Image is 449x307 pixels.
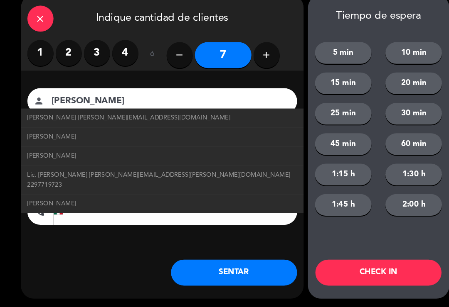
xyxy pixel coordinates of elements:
span: [PERSON_NAME] [PERSON_NAME][EMAIL_ADDRESS][DOMAIN_NAME] [26,121,220,131]
button: 15 min [301,83,355,103]
i: close [34,26,44,36]
span: Lic. [PERSON_NAME] [PERSON_NAME][EMAIL_ADDRESS][PERSON_NAME][DOMAIN_NAME] 2297719723 [26,176,284,195]
label: 4 [107,51,132,76]
button: 1:45 h [301,199,355,219]
button: CHECK IN [301,261,422,286]
i: remove [167,61,177,71]
button: 45 min [301,141,355,161]
label: 2 [53,51,78,76]
span: [PERSON_NAME] [26,203,73,213]
input: Nombre del cliente [49,103,273,117]
div: Indique cantidad de clientes [20,8,290,51]
span: [PERSON_NAME] [26,158,73,167]
label: 3 [80,51,105,76]
button: SENTAR [163,261,284,286]
button: 1:30 h [368,170,422,190]
div: ó [132,51,159,80]
button: 1:15 h [301,170,355,190]
button: 30 min [368,112,422,132]
button: 60 min [368,141,422,161]
label: 1 [26,51,51,76]
i: person [32,105,42,115]
button: remove [159,54,184,78]
button: 25 min [301,112,355,132]
i: add [250,61,260,71]
button: 5 min [301,54,355,74]
button: 20 min [368,83,422,103]
button: 10 min [368,54,422,74]
button: 2:00 h [368,199,422,219]
span: [PERSON_NAME] [26,139,73,149]
button: add [242,54,267,78]
div: Tiempo de espera [294,23,429,35]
